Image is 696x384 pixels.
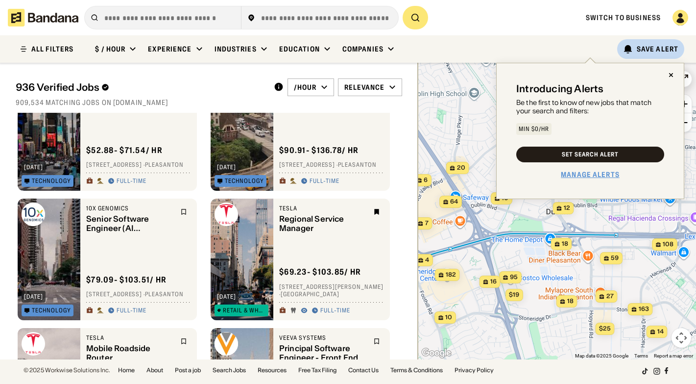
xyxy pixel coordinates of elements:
[502,194,508,203] span: 10
[294,83,317,92] div: /hour
[561,240,568,248] span: 18
[215,203,238,226] img: Tesla logo
[217,294,236,300] div: [DATE]
[586,13,661,22] a: Switch to Business
[279,145,359,155] div: $ 90.91 - $136.78 / hr
[348,367,379,373] a: Contact Us
[516,83,604,95] div: Introducing Alerts
[86,344,174,362] div: Mobile Roadside Router
[86,161,191,169] div: [STREET_ADDRESS] · Pleasanton
[599,325,610,332] span: $25
[456,164,465,172] span: 20
[567,297,573,306] span: 18
[24,294,43,300] div: [DATE]
[279,161,384,169] div: [STREET_ADDRESS] · Pleasanton
[663,240,673,249] span: 108
[490,278,496,286] span: 16
[672,328,691,348] button: Map camera controls
[146,367,163,373] a: About
[32,307,71,313] div: Technology
[611,254,619,262] span: 59
[258,367,287,373] a: Resources
[606,292,613,301] span: 27
[31,46,73,52] div: ALL FILTERS
[455,367,494,373] a: Privacy Policy
[562,152,618,157] div: Set Search Alert
[22,203,45,226] img: 10X Genomics logo
[424,176,428,184] span: 6
[279,214,367,233] div: Regional Service Manager
[8,9,78,26] img: Bandana logotype
[342,45,384,53] div: Companies
[420,347,453,359] img: Google
[175,367,201,373] a: Post a job
[86,205,174,212] div: 10X Genomics
[16,81,266,93] div: 936 Verified Jobs
[24,164,43,170] div: [DATE]
[516,99,664,115] div: Be the first to know of new jobs that match your search and filters:
[420,347,453,359] a: Open this area in Google Maps (opens a new window)
[279,283,384,298] div: [STREET_ADDRESS][PERSON_NAME] · [GEOGRAPHIC_DATA]
[279,334,367,342] div: Veeva Systems
[32,178,71,184] div: Technology
[657,328,663,336] span: 14
[561,170,620,179] a: Manage Alerts
[445,271,456,279] span: 182
[279,45,320,53] div: Education
[344,83,385,92] div: Relevance
[223,307,265,313] div: Retail & Wholesale
[215,45,257,53] div: Industries
[148,45,192,53] div: Experience
[279,344,367,362] div: Principal Software Engineer - Front End
[425,256,429,264] span: 4
[279,267,361,277] div: $ 69.23 - $103.85 / hr
[117,178,146,185] div: Full-time
[575,353,628,358] span: Map data ©2025 Google
[390,367,443,373] a: Terms & Conditions
[118,367,135,373] a: Home
[634,353,648,358] a: Terms (opens in new tab)
[225,178,264,184] div: Technology
[117,307,146,315] div: Full-time
[637,45,678,53] div: Save Alert
[445,313,452,322] span: 10
[95,45,125,53] div: $ / hour
[217,164,236,170] div: [DATE]
[654,353,693,358] a: Report a map error
[16,98,402,107] div: 909,534 matching jobs on [DOMAIN_NAME]
[86,291,191,299] div: [STREET_ADDRESS] · Pleasanton
[563,204,570,212] span: 12
[310,178,339,185] div: Full-time
[450,198,458,206] span: 64
[86,334,174,342] div: Tesla
[510,273,518,282] span: 95
[519,126,549,132] div: Min $0/hr
[213,367,246,373] a: Search Jobs
[86,214,174,233] div: Senior Software Engineer (AI Solutions)
[86,145,163,155] div: $ 52.88 - $71.54 / hr
[16,113,402,359] div: grid
[22,332,45,356] img: Tesla logo
[279,205,367,212] div: Tesla
[320,307,350,315] div: Full-time
[425,219,428,228] span: 7
[638,305,648,313] span: 163
[215,332,238,356] img: Veeva Systems logo
[24,367,110,373] div: © 2025 Workwise Solutions Inc.
[509,291,519,298] span: $19
[298,367,336,373] a: Free Tax Filing
[86,275,167,285] div: $ 79.09 - $103.51 / hr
